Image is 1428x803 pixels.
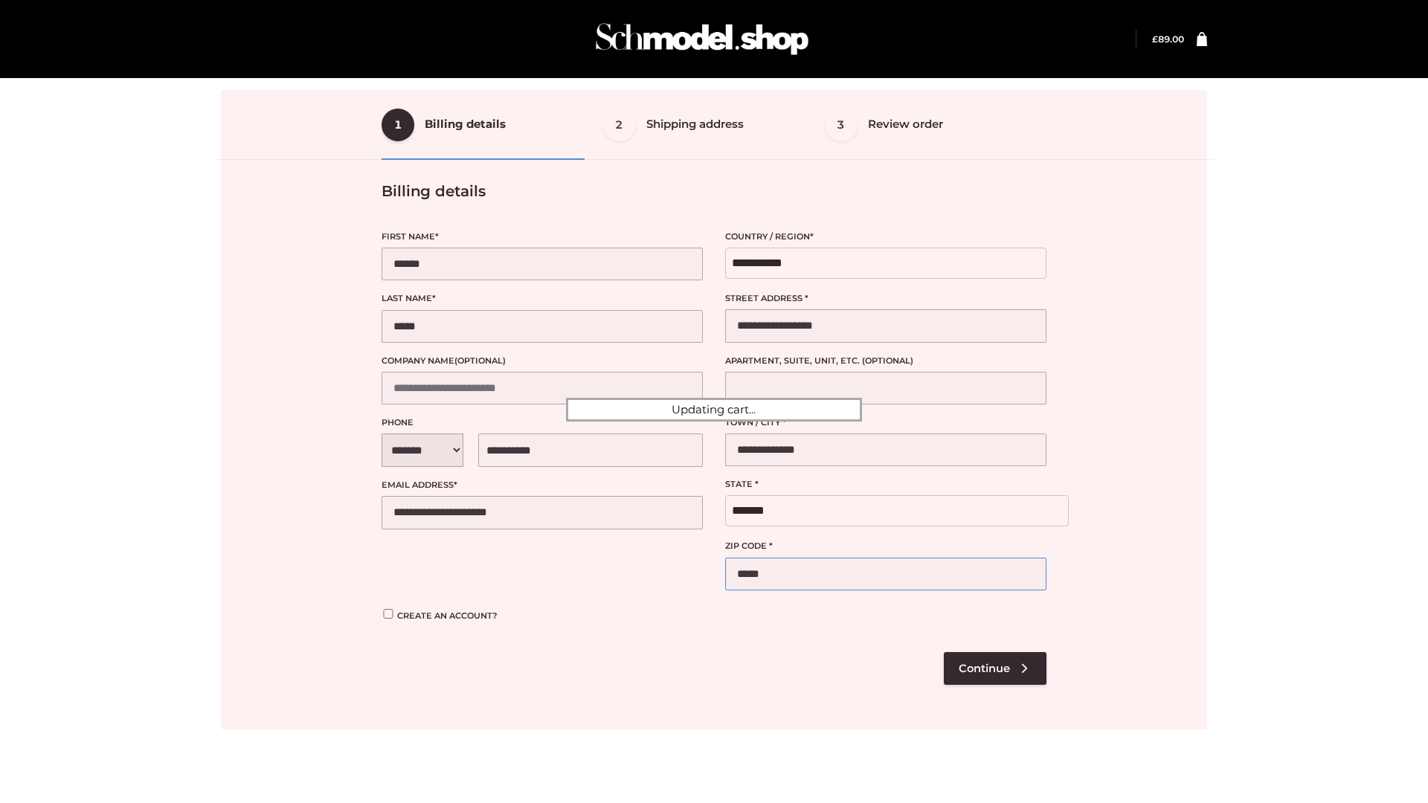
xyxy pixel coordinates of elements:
bdi: 89.00 [1152,33,1184,45]
span: £ [1152,33,1158,45]
img: Schmodel Admin 964 [591,10,814,68]
a: £89.00 [1152,33,1184,45]
div: Updating cart... [566,398,862,422]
